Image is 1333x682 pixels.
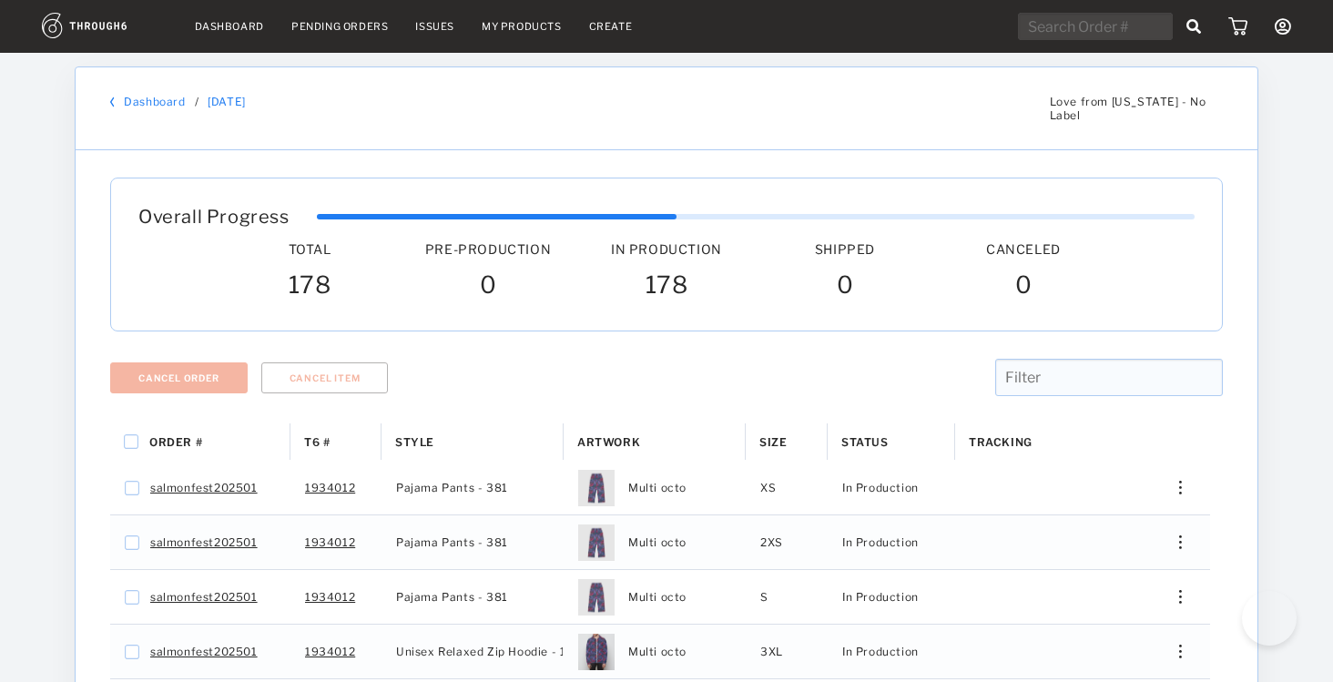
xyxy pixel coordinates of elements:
[589,20,633,33] a: Create
[208,95,246,108] a: [DATE]
[837,270,854,303] span: 0
[110,515,1210,570] div: Press SPACE to select this row.
[628,531,687,555] span: Multi octo
[305,640,355,664] a: 1934012
[1179,481,1182,494] img: meatball_vertical.0c7b41df.svg
[1179,535,1182,549] img: meatball_vertical.0c7b41df.svg
[841,435,889,449] span: Status
[578,634,615,670] img: 25839_Thumb_196faa99002a4e7496724b74a4fd4c8e-5839-.png
[1242,591,1297,646] iframe: Toggle Customer Support
[628,640,687,664] span: Multi octo
[746,461,828,514] div: XS
[746,625,828,678] div: 3XL
[150,476,258,500] a: salmonfest202501
[842,585,919,609] span: In Production
[110,362,248,393] button: Cancel Order
[842,531,919,555] span: In Production
[1050,95,1223,122] span: Love from [US_STATE] - No Label
[396,640,604,664] span: Unisex Relaxed Zip Hoodie - 12A_SU
[305,585,355,609] a: 1934012
[149,435,202,449] span: Order #
[1228,17,1247,36] img: icon_cart.dab5cea1.svg
[746,515,828,569] div: 2XS
[986,241,1061,257] span: Canceled
[646,270,688,303] span: 178
[815,241,875,257] span: Shipped
[110,461,1210,515] div: Press SPACE to select this row.
[138,206,290,228] span: Overall Progress
[289,241,331,257] span: Total
[1015,270,1033,303] span: 0
[396,476,508,500] span: Pajama Pants - 381
[150,640,258,664] a: salmonfest202501
[1179,590,1182,604] img: meatball_vertical.0c7b41df.svg
[578,470,615,506] img: 15839_Thumb_6b0a87afaa644077b22f5c47b00840bb-5839-.png
[395,435,434,449] span: Style
[482,20,562,33] a: My Products
[110,625,1210,679] div: Press SPACE to select this row.
[1018,13,1173,40] input: Search Order #
[289,270,331,303] span: 178
[628,585,687,609] span: Multi octo
[746,570,828,624] div: S
[759,435,787,449] span: Size
[150,585,258,609] a: salmonfest202501
[1179,645,1182,658] img: meatball_vertical.0c7b41df.svg
[480,270,497,303] span: 0
[628,476,687,500] span: Multi octo
[396,585,508,609] span: Pajama Pants - 381
[396,531,508,555] span: Pajama Pants - 381
[195,95,199,108] div: /
[415,20,454,33] a: Issues
[425,241,551,257] span: Pre-Production
[124,95,185,108] a: Dashboard
[291,20,388,33] a: Pending Orders
[305,531,355,555] a: 1934012
[842,476,919,500] span: In Production
[578,579,615,616] img: 15839_Thumb_6b0a87afaa644077b22f5c47b00840bb-5839-.png
[150,531,258,555] a: salmonfest202501
[138,372,219,383] span: Cancel Order
[305,476,355,500] a: 1934012
[842,640,919,664] span: In Production
[195,20,264,33] a: Dashboard
[969,435,1033,449] span: Tracking
[261,362,389,393] button: Cancel Item
[995,359,1223,396] input: Filter
[304,435,330,449] span: T6 #
[42,13,168,38] img: logo.1c10ca64.svg
[577,435,640,449] span: Artwork
[110,97,115,107] img: back_bracket.f28aa67b.svg
[110,570,1210,625] div: Press SPACE to select this row.
[290,372,361,383] span: Cancel Item
[578,524,615,561] img: 15839_Thumb_6b0a87afaa644077b22f5c47b00840bb-5839-.png
[611,241,722,257] span: In Production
